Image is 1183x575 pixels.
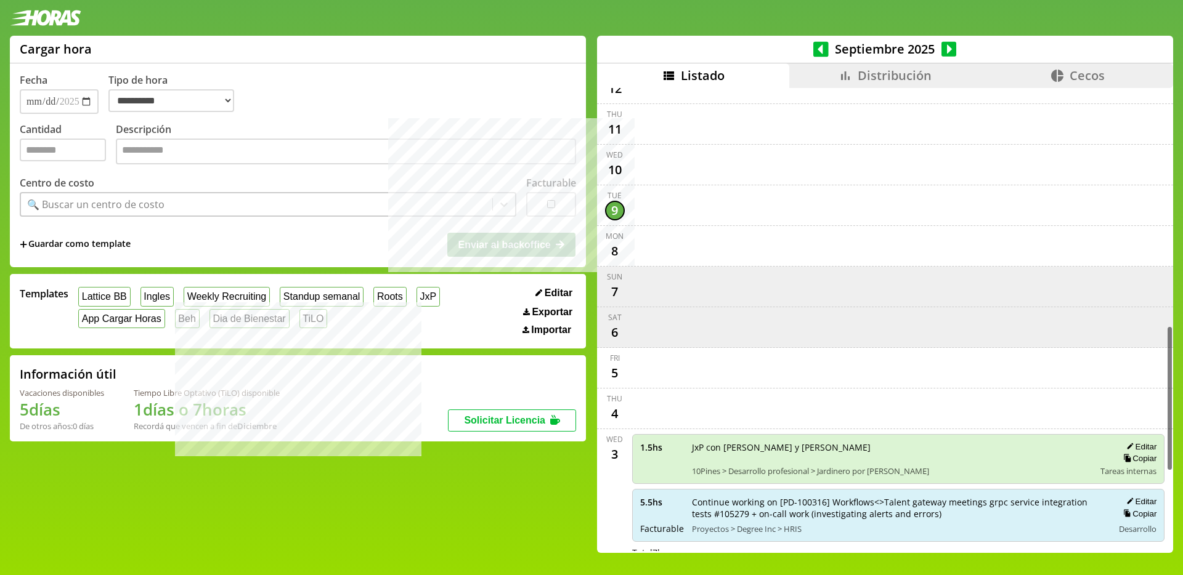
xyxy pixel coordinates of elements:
select: Tipo de hora [108,89,234,112]
button: Dia de Bienestar [209,309,290,328]
div: 11 [605,119,625,139]
span: Facturable [640,523,683,534]
h1: 1 días o 7 horas [134,398,280,420]
span: Exportar [532,307,572,318]
button: TiLO [299,309,328,328]
span: JxP con [PERSON_NAME] y [PERSON_NAME] [692,441,1092,453]
span: 1.5 hs [640,441,683,453]
textarea: Descripción [116,139,576,164]
div: Recordá que vencen a fin de [134,420,280,432]
img: logotipo [10,10,81,26]
button: Roots [373,287,406,306]
div: Thu [607,393,622,404]
div: Thu [607,109,622,119]
div: 10 [605,160,625,180]
span: Proyectos > Degree Inc > HRIS [692,523,1105,534]
div: Total 7 hs [632,547,1165,558]
div: 8 [605,241,625,261]
label: Cantidad [20,123,116,167]
span: Templates [20,287,68,300]
div: Fri [610,353,620,363]
button: Beh [175,309,200,328]
div: Mon [606,231,624,241]
div: 5 [605,363,625,383]
button: Editar [1123,441,1157,452]
h2: Información útil [20,366,116,382]
span: + [20,238,27,251]
button: Editar [1123,496,1157,507]
span: 10Pines > Desarrollo profesional > Jardinero por [PERSON_NAME] [692,465,1092,476]
div: De otros años: 0 días [20,420,104,432]
div: Wed [606,434,623,444]
h1: Cargar hora [20,41,92,57]
button: Exportar [519,306,576,318]
label: Tipo de hora [108,73,244,114]
label: Fecha [20,73,47,87]
span: Tareas internas [1100,465,1157,476]
div: Tiempo Libre Optativo (TiLO) disponible [134,387,280,398]
div: 🔍 Buscar un centro de costo [27,198,165,211]
button: App Cargar Horas [78,309,165,328]
button: Ingles [140,287,174,306]
span: Distribución [858,67,932,84]
button: Editar [532,287,576,299]
button: Copiar [1120,453,1157,464]
div: 9 [605,201,625,220]
span: Septiembre 2025 [829,41,941,57]
button: Copiar [1120,509,1157,519]
input: Cantidad [20,139,106,161]
button: JxP [417,287,440,306]
span: Continue working on [PD-100316] Workflows<>Talent gateway meetings grpc service integration tests... [692,496,1105,520]
div: 7 [605,282,625,302]
span: +Guardar como template [20,238,131,251]
button: Lattice BB [78,287,131,306]
div: 6 [605,323,625,342]
span: 5.5 hs [640,496,683,508]
span: Cecos [1070,67,1105,84]
div: scrollable content [597,88,1173,551]
span: Editar [545,287,572,299]
h1: 5 días [20,398,104,420]
div: Vacaciones disponibles [20,387,104,398]
button: Weekly Recruiting [184,287,270,306]
span: Listado [681,67,725,84]
div: Sun [607,271,622,282]
span: Desarrollo [1119,523,1157,534]
button: Standup semanal [280,287,364,306]
div: 3 [605,444,625,464]
div: Wed [606,150,623,160]
span: Solicitar Licencia [464,415,545,425]
label: Descripción [116,123,576,167]
div: Sat [608,312,622,323]
div: 4 [605,404,625,424]
div: 12 [605,79,625,99]
b: Diciembre [237,420,277,432]
div: Tue [608,190,622,201]
button: Solicitar Licencia [448,409,576,432]
label: Centro de costo [20,176,94,190]
label: Facturable [526,176,576,190]
span: Importar [531,324,571,336]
